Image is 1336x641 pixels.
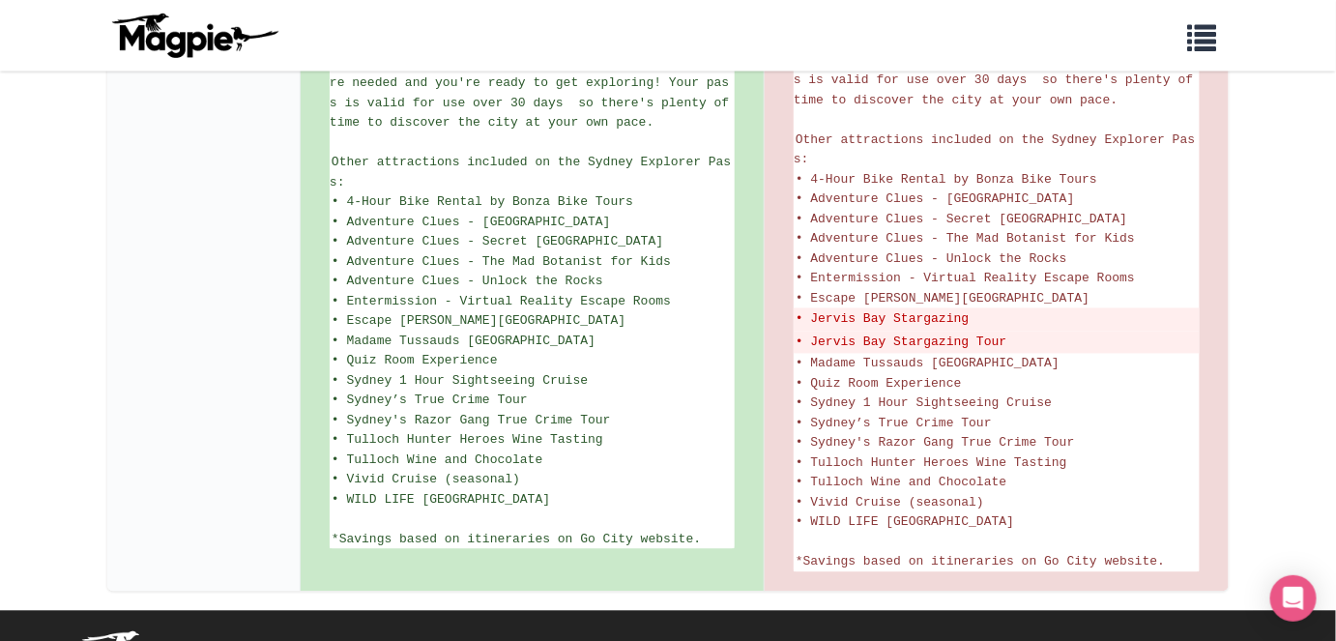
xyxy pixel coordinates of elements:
[796,515,1014,530] span: • WILD LIFE [GEOGRAPHIC_DATA]
[332,275,603,289] span: • Adventure Clues - Unlock the Rocks
[332,314,625,329] span: • Escape [PERSON_NAME][GEOGRAPHIC_DATA]
[1270,575,1317,622] div: Open Intercom Messenger
[796,213,1127,227] span: • Adventure Clues - Secret [GEOGRAPHIC_DATA]
[796,232,1135,247] span: • Adventure Clues - The Mad Botanist for Kids
[796,496,984,510] span: • Vivid Cruise (seasonal)
[796,417,992,431] span: • Sydney’s True Crime Tour
[332,433,603,448] span: • Tulloch Hunter Heroes Wine Tasting
[332,216,611,230] span: • Adventure Clues - [GEOGRAPHIC_DATA]
[796,396,1052,411] span: • Sydney 1 Hour Sightseeing Cruise
[332,473,520,487] span: • Vivid Cruise (seasonal)
[796,310,1198,330] del: • Jervis Bay Stargazing
[332,335,595,349] span: • Madame Tussauds [GEOGRAPHIC_DATA]
[796,555,1165,569] span: *Savings based on itineraries on Go City website.
[796,292,1089,306] span: • Escape [PERSON_NAME][GEOGRAPHIC_DATA]
[796,456,1067,471] span: • Tulloch Hunter Heroes Wine Tasting
[107,13,281,59] img: logo-ab69f6fb50320c5b225c76a69d11143b.png
[796,252,1067,267] span: • Adventure Clues - Unlock the Rocks
[332,374,588,389] span: • Sydney 1 Hour Sightseeing Cruise
[796,476,1006,490] span: • Tulloch Wine and Chocolate
[332,255,671,270] span: • Adventure Clues - The Mad Botanist for Kids
[332,235,663,249] span: • Adventure Clues - Secret [GEOGRAPHIC_DATA]
[332,295,671,309] span: • Entermission - Virtual Reality Escape Rooms
[332,453,542,468] span: • Tulloch Wine and Chocolate
[796,357,1060,371] span: • Madame Tussauds [GEOGRAPHIC_DATA]
[332,393,528,408] span: • Sydney’s True Crime Tour
[332,414,611,428] span: • Sydney's Razor Gang True Crime Tour
[796,192,1075,207] span: • Adventure Clues - [GEOGRAPHIC_DATA]
[330,156,731,190] span: Other attractions included on the Sydney Explorer Pass:
[796,272,1135,286] span: • Entermission - Virtual Reality Escape Rooms
[332,354,498,368] span: • Quiz Room Experience
[332,493,550,508] span: • WILD LIFE [GEOGRAPHIC_DATA]
[796,173,1097,188] span: • 4-Hour Bike Rental by Bonza Bike Tours
[796,436,1075,451] span: • Sydney's Razor Gang True Crime Tour
[796,334,1198,353] del: • Jervis Bay Stargazing Tour
[794,133,1195,168] span: Other attractions included on the Sydney Explorer Pass:
[332,195,633,210] span: • 4-Hour Bike Rental by Bonza Bike Tours
[332,533,701,547] span: *Savings based on itineraries on Go City website.
[796,377,962,392] span: • Quiz Room Experience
